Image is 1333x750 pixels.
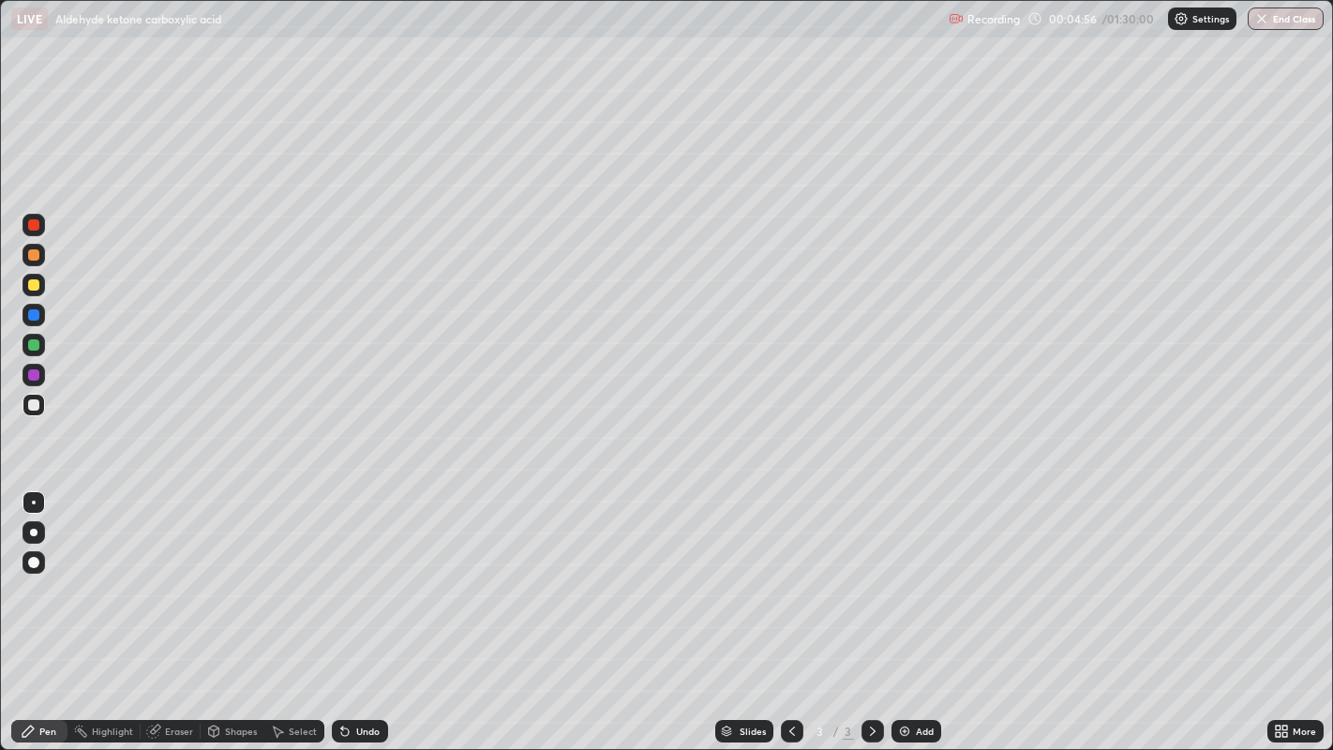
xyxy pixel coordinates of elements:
[949,11,964,26] img: recording.375f2c34.svg
[289,727,317,736] div: Select
[356,727,380,736] div: Undo
[1293,727,1316,736] div: More
[811,726,830,737] div: 3
[39,727,56,736] div: Pen
[1248,7,1324,30] button: End Class
[55,11,221,26] p: Aldehyde ketone carboxylic acid
[1192,14,1229,23] p: Settings
[740,727,766,736] div: Slides
[225,727,257,736] div: Shapes
[92,727,133,736] div: Highlight
[843,723,854,740] div: 3
[17,11,42,26] p: LIVE
[165,727,193,736] div: Eraser
[967,12,1020,26] p: Recording
[1254,11,1269,26] img: end-class-cross
[916,727,934,736] div: Add
[833,726,839,737] div: /
[1174,11,1189,26] img: class-settings-icons
[897,724,912,739] img: add-slide-button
